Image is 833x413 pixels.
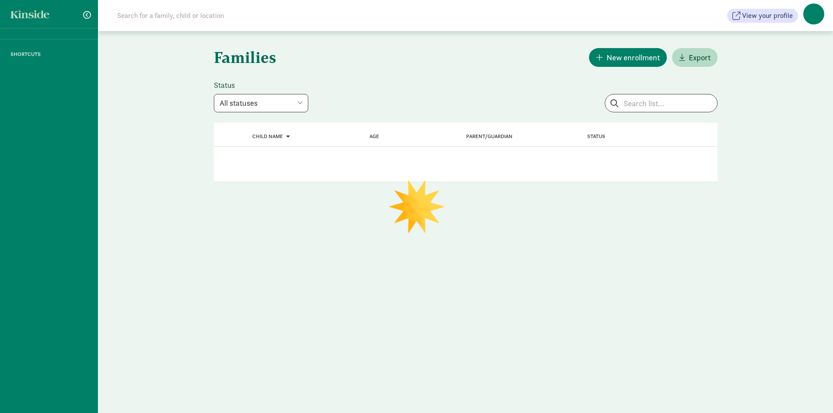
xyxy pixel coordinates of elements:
[252,133,283,139] span: Child name
[369,133,379,139] a: Age
[589,48,667,67] button: New enrollment
[587,133,605,139] span: Status
[112,7,357,24] input: Search for a family, child or location
[605,94,717,112] input: Search list...
[689,52,711,63] span: Export
[466,133,512,139] a: Parent/Guardian
[214,42,464,73] h1: Families
[214,80,308,90] label: Status
[252,133,290,139] a: Child name
[742,10,793,21] span: View your profile
[727,9,798,23] button: View your profile
[672,48,718,67] button: Export
[606,52,660,63] span: New enrollment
